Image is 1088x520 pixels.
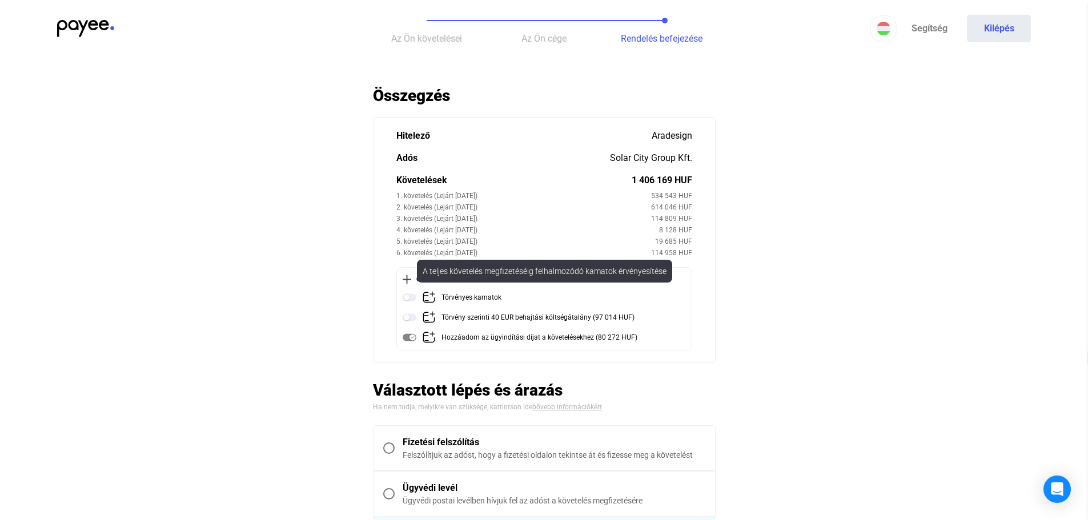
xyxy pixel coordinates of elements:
[391,33,462,44] span: Az Ön követelései
[632,174,692,187] div: 1 406 169 HUF
[659,224,692,236] div: 8 128 HUF
[373,403,532,411] span: Ha nem tudja, melyikre van szüksége, kattintson ide
[396,174,632,187] div: Követelések
[403,311,416,324] img: toggle-off
[396,201,651,213] div: 2. követelés (Lejárt [DATE])
[57,20,114,37] img: payee-logo
[396,190,651,201] div: 1. követelés (Lejárt [DATE])
[403,481,705,495] div: Ügyvédi levél
[967,15,1031,42] button: Kilépés
[441,330,637,345] div: Hozzáadom az ügyindítási díjat a követelésekhez (80 272 HUF)
[373,380,716,400] h2: Választott lépés és árazás
[373,86,716,106] h2: Összegzés
[441,311,635,325] div: Törvény szerinti 40 EUR behajtási költségátalány (97 014 HUF)
[651,213,692,224] div: 114 809 HUF
[870,15,897,42] button: HU
[610,151,692,165] div: Solar City Group Kft.
[621,33,702,44] span: Rendelés befejezése
[532,403,602,411] a: bővebb információkért
[403,495,705,506] div: Ügyvédi postai levélben hívjuk fel az adóst a követelés megfizetésére
[396,129,652,143] div: Hitelező
[1043,475,1071,503] div: Open Intercom Messenger
[396,213,651,224] div: 3. követelés (Lejárt [DATE])
[403,436,705,449] div: Fizetési felszólítás
[422,311,436,324] img: add-claim
[877,22,890,35] img: HU
[403,449,705,461] div: Felszólítjuk az adóst, hogy a fizetési oldalon tekintse át és fizesse meg a követelést
[422,330,436,344] img: add-claim
[417,260,672,283] div: A teljes követelés megfizetéséig felhalmozódó kamatok érvényesítése
[396,151,610,165] div: Adós
[441,291,501,305] div: Törvényes kamatok
[651,190,692,201] div: 534 543 HUF
[403,330,416,344] img: toggle-on-disabled
[651,201,692,213] div: 614 046 HUF
[521,33,567,44] span: Az Ön cége
[652,129,692,143] div: Aradesign
[403,275,411,284] img: plus-black
[651,247,692,259] div: 114 958 HUF
[403,291,416,304] img: toggle-off
[396,236,655,247] div: 5. követelés (Lejárt [DATE])
[396,224,659,236] div: 4. követelés (Lejárt [DATE])
[396,247,651,259] div: 6. követelés (Lejárt [DATE])
[897,15,961,42] a: Segítség
[422,291,436,304] img: add-claim
[403,273,686,285] div: Opcionális követelések
[655,236,692,247] div: 19 685 HUF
